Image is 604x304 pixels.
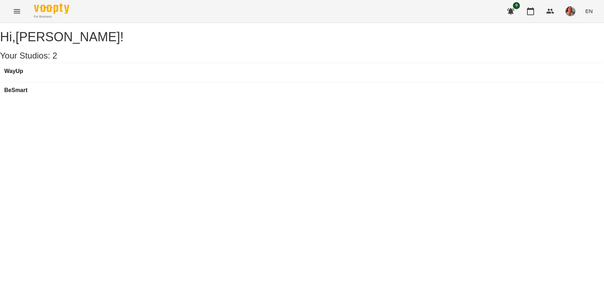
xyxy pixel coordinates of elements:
img: Voopty Logo [34,4,69,14]
span: For Business [34,14,69,19]
span: 9 [513,2,520,9]
a: BeSmart [4,87,28,93]
a: WayUp [4,68,23,74]
button: Menu [8,3,25,20]
span: EN [585,7,593,15]
span: 2 [53,51,57,60]
button: EN [582,5,596,18]
img: 1ca8188f67ff8bc7625fcfef7f64a17b.jpeg [565,6,575,16]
